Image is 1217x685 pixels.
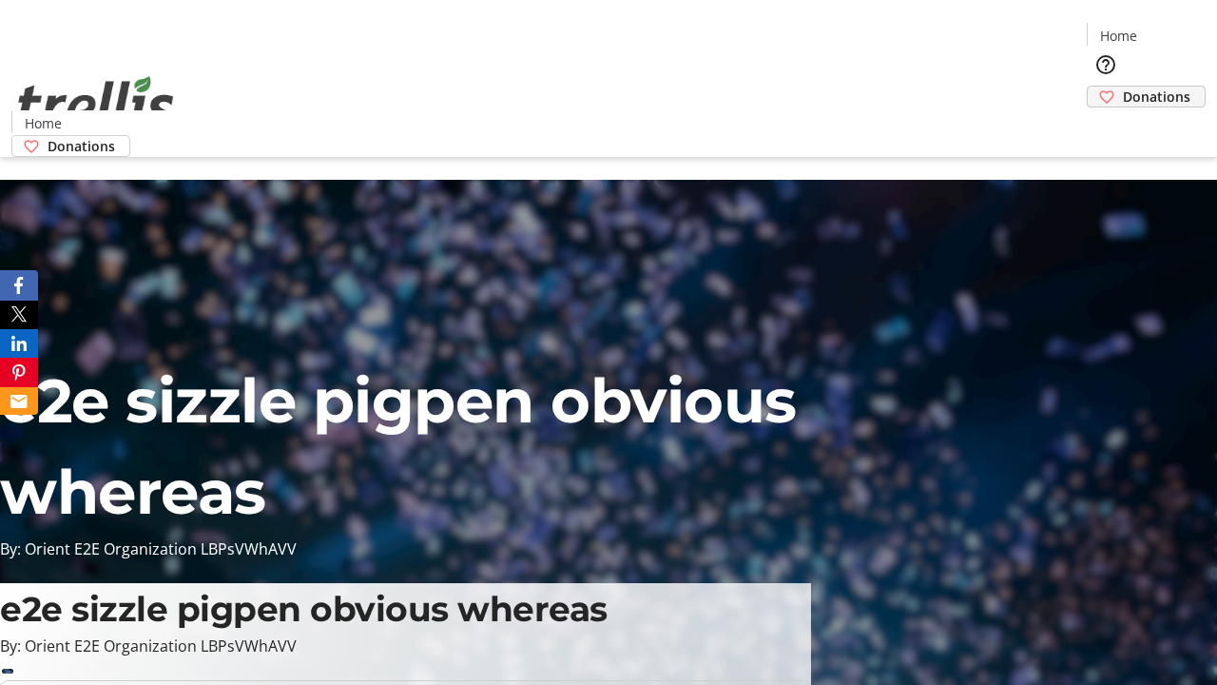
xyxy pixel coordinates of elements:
button: Cart [1087,108,1125,146]
span: Donations [1123,87,1190,107]
a: Donations [11,135,130,157]
a: Donations [1087,86,1206,108]
button: Help [1087,46,1125,84]
span: Home [25,113,62,133]
a: Home [1088,26,1149,46]
span: Home [1100,26,1137,46]
img: Orient E2E Organization LBPsVWhAVV's Logo [11,55,181,150]
span: Donations [48,136,115,156]
a: Home [12,113,73,133]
